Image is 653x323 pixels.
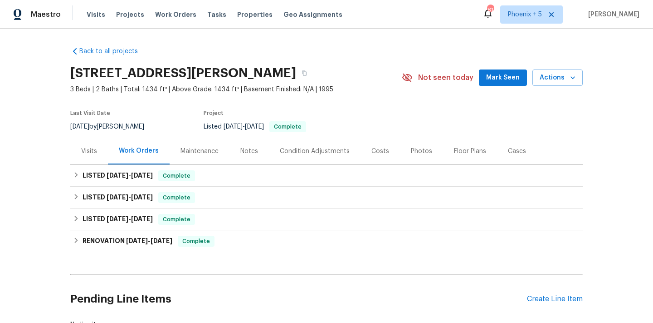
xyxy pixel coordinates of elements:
span: Listed [204,124,306,130]
h2: Pending Line Items [70,278,527,320]
div: Work Orders [119,146,159,155]
span: Projects [116,10,144,19]
span: [DATE] [107,194,128,200]
span: 3 Beds | 2 Baths | Total: 1434 ft² | Above Grade: 1434 ft² | Basement Finished: N/A | 1995 [70,85,402,94]
div: Floor Plans [454,147,486,156]
h6: LISTED [83,214,153,225]
span: [DATE] [70,124,89,130]
span: Last Visit Date [70,110,110,116]
div: LISTED [DATE]-[DATE]Complete [70,165,583,187]
div: Cases [508,147,526,156]
span: - [126,238,172,244]
span: - [224,124,264,130]
span: - [107,172,153,179]
span: Project [204,110,224,116]
div: LISTED [DATE]-[DATE]Complete [70,187,583,209]
span: [DATE] [126,238,148,244]
span: Not seen today [418,73,473,82]
span: Tasks [207,11,226,18]
button: Mark Seen [479,70,527,86]
span: [DATE] [131,216,153,222]
div: Maintenance [180,147,219,156]
span: Geo Assignments [283,10,342,19]
span: Work Orders [155,10,196,19]
span: Maestro [31,10,61,19]
span: - [107,194,153,200]
span: [DATE] [107,216,128,222]
div: Notes [240,147,258,156]
span: [DATE] [224,124,243,130]
span: Complete [159,171,194,180]
span: Complete [270,124,305,129]
span: Actions [540,72,575,84]
div: Visits [81,147,97,156]
span: Complete [159,215,194,224]
span: Complete [179,237,214,246]
span: Complete [159,193,194,202]
a: Back to all projects [70,47,157,56]
span: Mark Seen [486,72,520,84]
span: [DATE] [131,172,153,179]
span: [DATE] [151,238,172,244]
div: Costs [371,147,389,156]
h2: [STREET_ADDRESS][PERSON_NAME] [70,69,296,78]
h6: LISTED [83,170,153,181]
div: Create Line Item [527,295,583,303]
span: [PERSON_NAME] [585,10,639,19]
h6: LISTED [83,192,153,203]
div: Condition Adjustments [280,147,350,156]
span: Phoenix + 5 [508,10,542,19]
h6: RENOVATION [83,236,172,247]
span: [DATE] [107,172,128,179]
button: Copy Address [296,65,312,81]
span: [DATE] [131,194,153,200]
span: Properties [237,10,273,19]
span: [DATE] [245,124,264,130]
div: LISTED [DATE]-[DATE]Complete [70,209,583,230]
span: Visits [87,10,105,19]
span: - [107,216,153,222]
div: Photos [411,147,432,156]
div: RENOVATION [DATE]-[DATE]Complete [70,230,583,252]
div: 81 [487,5,493,15]
div: by [PERSON_NAME] [70,121,155,132]
button: Actions [532,70,583,86]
